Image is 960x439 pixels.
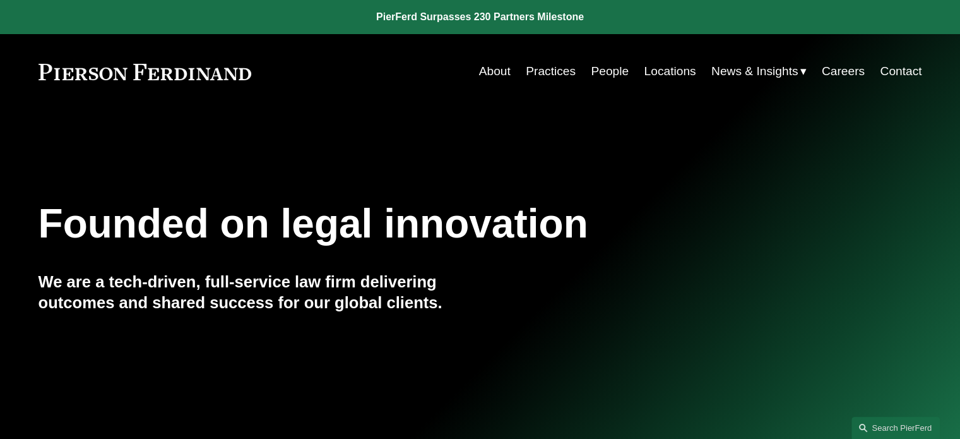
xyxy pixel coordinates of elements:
a: Locations [644,59,696,83]
span: News & Insights [711,61,798,83]
h4: We are a tech-driven, full-service law firm delivering outcomes and shared success for our global... [39,272,480,313]
a: Search this site [851,417,940,439]
a: About [479,59,511,83]
a: Careers [822,59,865,83]
a: Practices [526,59,576,83]
a: Contact [880,59,921,83]
a: folder dropdown [711,59,807,83]
a: People [591,59,629,83]
h1: Founded on legal innovation [39,201,775,247]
